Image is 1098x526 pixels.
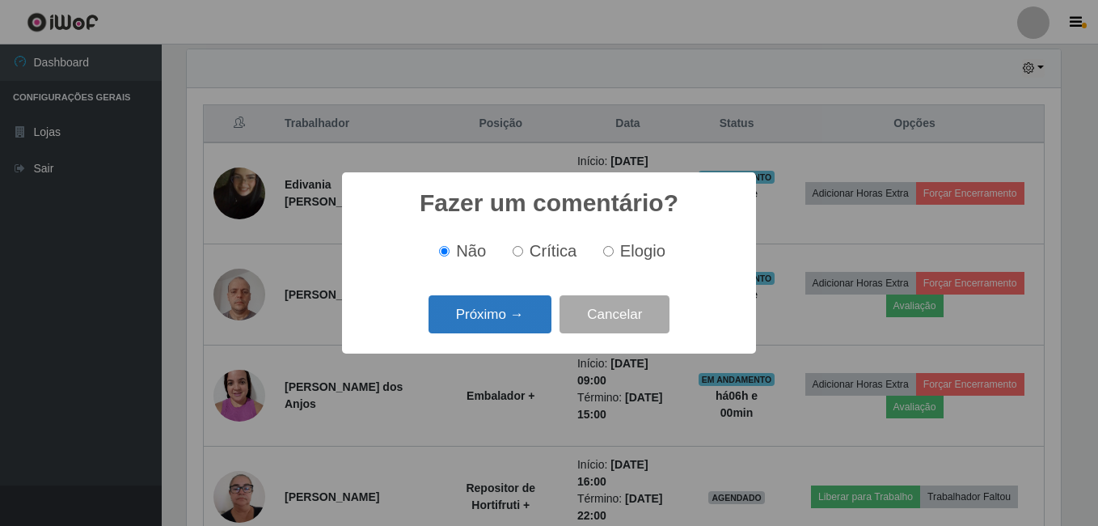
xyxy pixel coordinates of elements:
[456,242,486,260] span: Não
[620,242,665,260] span: Elogio
[560,295,669,333] button: Cancelar
[439,246,450,257] input: Não
[420,189,678,218] h2: Fazer um comentário?
[603,246,614,257] input: Elogio
[530,242,577,260] span: Crítica
[429,295,551,333] button: Próximo →
[513,246,523,257] input: Crítica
